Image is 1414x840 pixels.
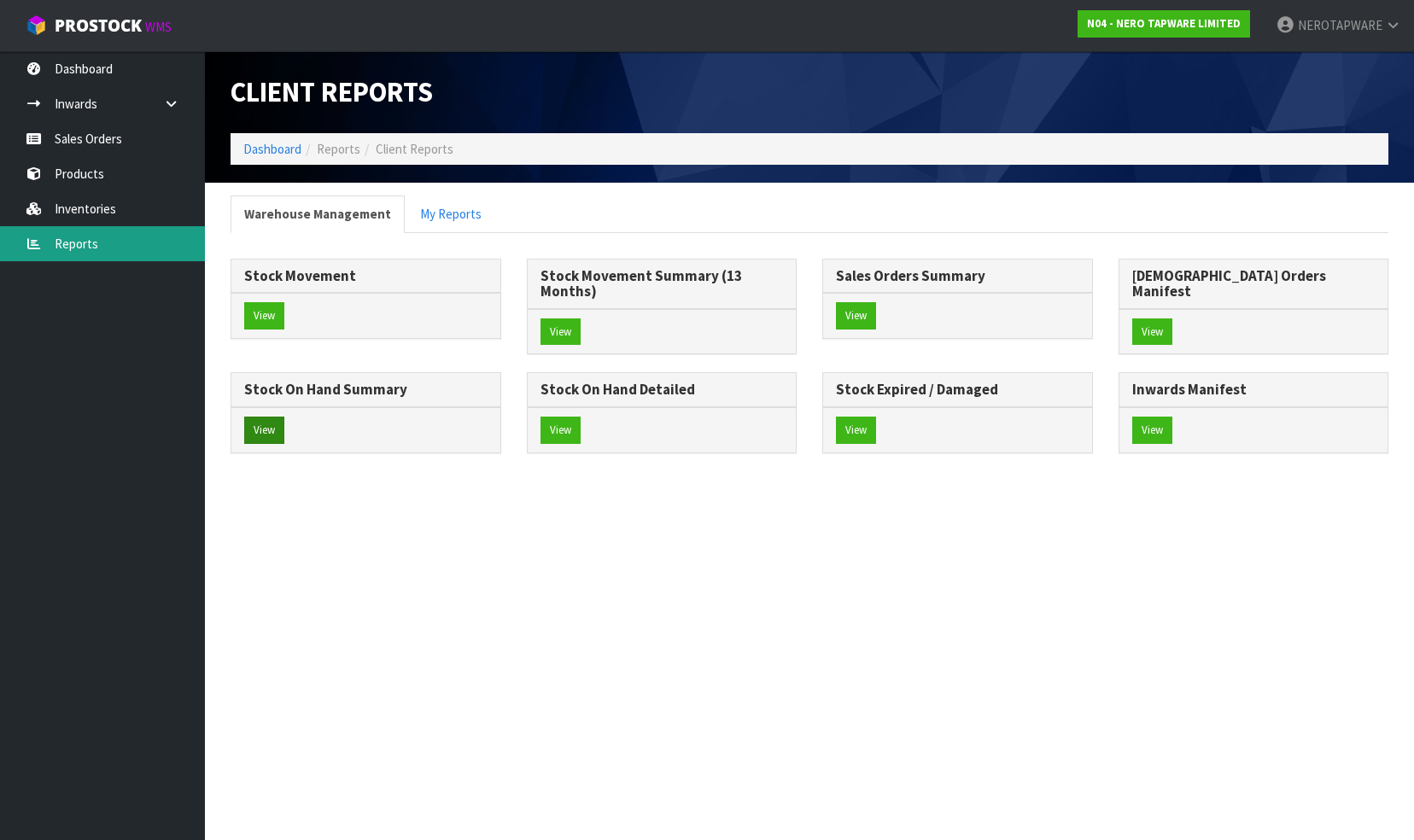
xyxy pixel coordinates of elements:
[836,268,1079,284] h3: Sales Orders Summary
[244,268,488,284] h3: Stock Movement
[1087,16,1241,31] strong: N04 - NERO TAPWARE LIMITED
[244,302,284,330] button: View
[1298,17,1382,33] span: NEROTAPWARE
[1132,318,1172,346] button: View
[836,382,1079,398] h3: Stock Expired / Damaged
[244,417,284,444] button: View
[1132,382,1376,398] h3: Inwards Manifest
[540,417,581,444] button: View
[836,417,876,444] button: View
[540,268,784,300] h3: Stock Movement Summary (13 Months)
[244,382,488,398] h3: Stock On Hand Summary
[317,141,360,157] span: Reports
[836,302,876,330] button: View
[1132,268,1376,300] h3: [DEMOGRAPHIC_DATA] Orders Manifest
[243,141,301,157] a: Dashboard
[376,141,453,157] span: Client Reports
[26,15,47,36] img: cube-alt.png
[231,74,433,109] span: Client Reports
[540,318,581,346] button: View
[145,19,172,35] small: WMS
[406,195,495,232] a: My Reports
[55,15,142,37] span: ProStock
[1132,417,1172,444] button: View
[231,195,405,232] a: Warehouse Management
[540,382,784,398] h3: Stock On Hand Detailed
